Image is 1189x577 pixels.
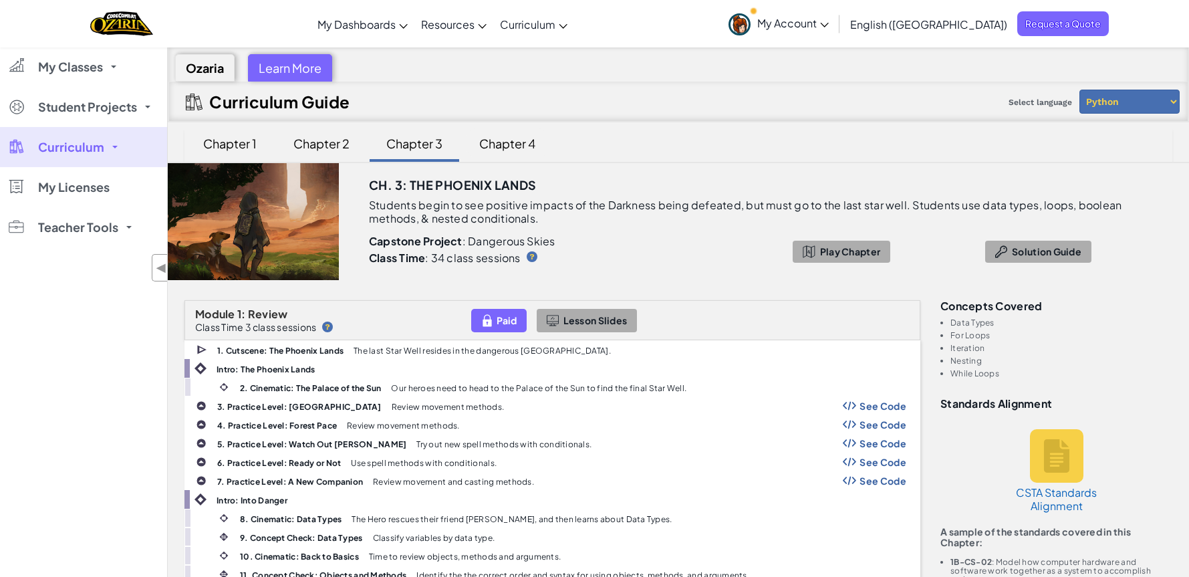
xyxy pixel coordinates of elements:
span: See Code [860,438,906,449]
p: The Hero rescues their friend [PERSON_NAME], and then learns about Data Types. [352,515,672,524]
span: See Code [860,457,906,467]
span: Lesson Slides [563,315,628,326]
li: Data Types [950,318,1172,327]
img: Show Code Logo [843,420,856,429]
img: IconInteractive.svg [218,531,230,543]
img: Show Code Logo [843,401,856,411]
img: Show Code Logo [843,439,856,448]
p: Review movement methods. [392,402,504,411]
img: IconCinematic.svg [218,512,230,524]
h3: Standards Alignment [940,398,1172,409]
span: My Licenses [38,181,110,193]
p: Classify variables by data type. [373,534,495,542]
img: Show Code Logo [843,457,856,467]
span: See Code [860,400,906,411]
b: 6. Practice Level: Ready or Not [217,458,341,468]
img: Show Code Logo [843,476,856,485]
button: Lesson Slides [537,309,638,332]
span: Solution Guide [1012,246,1081,257]
span: Paid [497,315,517,326]
a: My Account [722,3,835,45]
b: 2. Cinematic: The Palace of the Sun [240,383,381,393]
img: IconIntro.svg [194,362,207,374]
img: IconHint.svg [527,251,537,262]
p: Use spell methods with conditionals. [351,459,497,467]
p: Class Time 3 class sessions [195,322,316,332]
p: Students begin to see positive impacts of the Darkness being defeated, but must go to the last st... [369,199,1139,225]
span: Curriculum [500,17,555,31]
div: Chapter 1 [190,128,270,159]
img: IconCinematic.svg [218,550,230,562]
a: Request a Quote [1017,11,1109,36]
span: Select language [1003,92,1077,112]
p: Our heroes need to head to the Palace of the Sun to find the final Star Well. [391,384,686,392]
li: Iteration [950,344,1172,352]
h5: CSTA Standards Alignment [1013,486,1100,513]
span: Review [248,307,288,321]
p: The last Star Well resides in the dangerous [GEOGRAPHIC_DATA]. [354,346,611,355]
b: 9. Concept Check: Data Types [240,533,363,543]
b: 10. Cinematic: Back to Basics [240,552,359,562]
span: Teacher Tools [38,221,118,233]
b: 4. Practice Level: Forest Pace [217,421,337,431]
p: Time to review objects, methods and arguments. [369,552,561,561]
b: Intro: The Phoenix Lands [217,364,315,374]
li: Nesting [950,356,1172,365]
span: 1: [237,307,246,321]
img: IconHint.svg [322,322,333,332]
h2: Curriculum Guide [209,92,350,111]
button: Play Chapter [793,241,890,263]
b: 7. Practice Level: A New Companion [217,477,363,487]
img: IconIntro.svg [194,493,207,505]
li: For Loops [950,331,1172,340]
p: Review movement and casting methods. [373,477,534,486]
b: 1B-CS-02 [950,557,992,567]
div: Learn More [248,54,332,82]
img: IconPaidLevel.svg [481,313,493,328]
p: Try out new spell methods with conditionals. [416,440,591,449]
p: A sample of the standards covered in this Chapter: [940,526,1172,548]
b: Capstone Project [369,234,463,248]
span: Student Projects [38,101,137,113]
img: IconPracticeLevel.svg [196,457,207,467]
a: CSTA Standards Alignment [1007,416,1107,526]
span: See Code [860,419,906,430]
span: Resources [421,17,475,31]
a: My Dashboards [311,6,414,42]
li: While Loops [950,369,1172,378]
span: Module [195,307,235,321]
a: Ozaria by CodeCombat logo [90,10,152,37]
a: Resources [414,6,493,42]
span: English ([GEOGRAPHIC_DATA]) [850,17,1007,31]
span: Curriculum [38,141,104,153]
span: ◀ [156,258,167,277]
div: Chapter 3 [373,128,456,159]
a: English ([GEOGRAPHIC_DATA]) [843,6,1014,42]
div: Chapter 4 [466,128,549,159]
b: Intro: Into Danger [217,495,287,505]
h3: Concepts covered [940,300,1172,312]
span: My Classes [38,61,103,73]
b: 1. Cutscene: The Phoenix Lands [217,346,344,356]
a: Curriculum [493,6,574,42]
b: 3. Practice Level: [GEOGRAPHIC_DATA] [217,402,382,412]
img: IconPracticeLevel.svg [196,419,207,430]
p: : 34 class sessions [369,251,521,265]
img: IconPracticeLevel.svg [196,400,207,411]
span: See Code [860,475,906,486]
span: My Dashboards [317,17,396,31]
span: Play Chapter [820,246,880,257]
div: Chapter 2 [280,128,363,159]
img: IconCurriculumGuide.svg [186,94,203,110]
b: 8. Cinematic: Data Types [240,514,342,524]
img: IconCutscene.svg [196,344,209,356]
img: avatar [729,13,751,35]
img: IconPracticeLevel.svg [196,438,207,449]
h3: Ch. 3: The Phoenix Lands [369,175,537,195]
span: My Account [757,16,829,30]
button: Solution Guide [985,241,1091,263]
img: IconCinematic.svg [218,381,230,393]
p: : Dangerous Skies [369,235,745,248]
img: Home [90,10,152,37]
